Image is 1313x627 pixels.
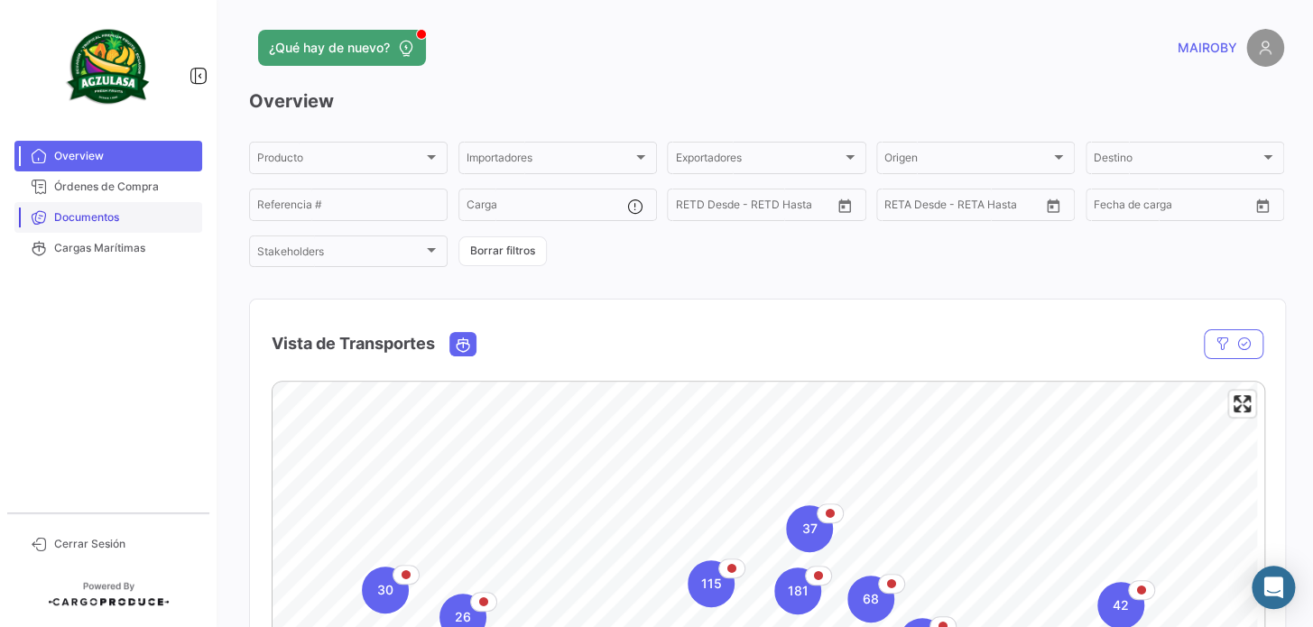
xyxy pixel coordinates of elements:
span: 115 [701,575,722,593]
h3: Overview [249,88,1284,114]
span: 37 [802,520,818,538]
img: placeholder-user.png [1246,29,1284,67]
span: 26 [455,608,471,626]
button: Borrar filtros [458,236,547,266]
div: Map marker [774,567,821,614]
span: Overview [54,148,195,164]
a: Overview [14,141,202,171]
span: Importadores [467,154,633,167]
button: Open calendar [1040,192,1067,219]
div: Map marker [847,576,894,622]
input: Hasta [720,201,794,214]
span: Documentos [54,209,195,226]
span: Cerrar Sesión [54,536,195,552]
span: 181 [788,582,809,600]
span: Órdenes de Compra [54,179,195,195]
div: Map marker [688,560,735,607]
span: Stakeholders [257,248,423,261]
div: Map marker [786,505,833,552]
button: ¿Qué hay de nuevo? [258,30,426,66]
h4: Vista de Transportes [272,331,435,356]
span: ¿Qué hay de nuevo? [269,39,390,57]
span: 68 [863,590,879,608]
a: Cargas Marítimas [14,233,202,263]
input: Desde [675,201,707,214]
button: Open calendar [1249,192,1276,219]
a: Órdenes de Compra [14,171,202,202]
button: Enter fullscreen [1229,391,1255,417]
input: Hasta [1139,201,1213,214]
span: Exportadores [675,154,841,167]
img: agzulasa-logo.png [63,22,153,112]
input: Desde [884,201,917,214]
button: Ocean [450,333,476,355]
div: Map marker [362,567,409,613]
span: MAIROBY [1178,39,1237,57]
div: Abrir Intercom Messenger [1252,566,1295,609]
span: Producto [257,154,423,167]
span: Destino [1094,154,1260,167]
input: Hasta [929,201,1003,214]
span: Origen [884,154,1050,167]
span: 30 [377,581,393,599]
button: Open calendar [831,192,858,219]
span: Cargas Marítimas [54,240,195,256]
span: 42 [1113,596,1129,614]
a: Documentos [14,202,202,233]
input: Desde [1094,201,1126,214]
